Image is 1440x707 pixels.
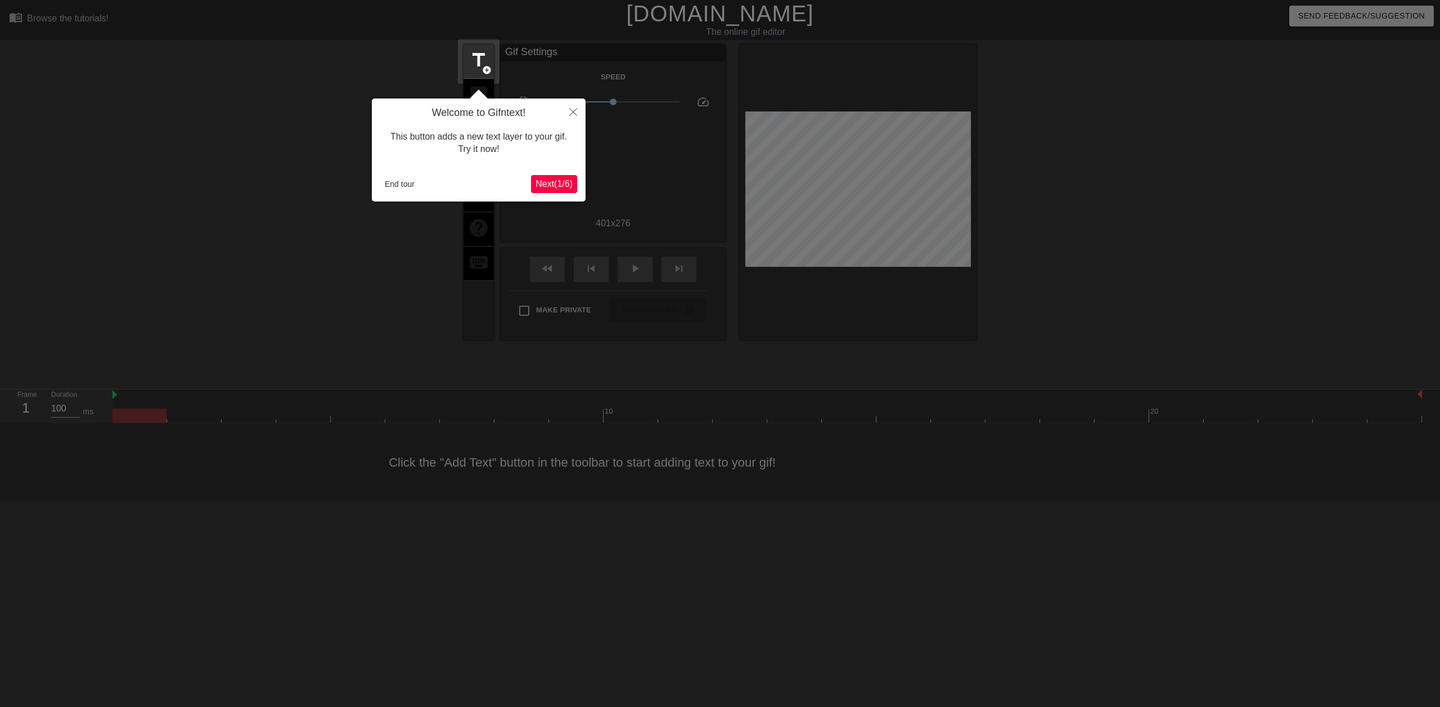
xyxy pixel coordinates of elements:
div: This button adds a new text layer to your gif. Try it now! [380,119,577,167]
h4: Welcome to Gifntext! [380,107,577,119]
span: Next ( 1 / 6 ) [535,179,573,189]
button: End tour [380,176,419,193]
button: Close [561,99,586,124]
button: Next [531,175,577,193]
